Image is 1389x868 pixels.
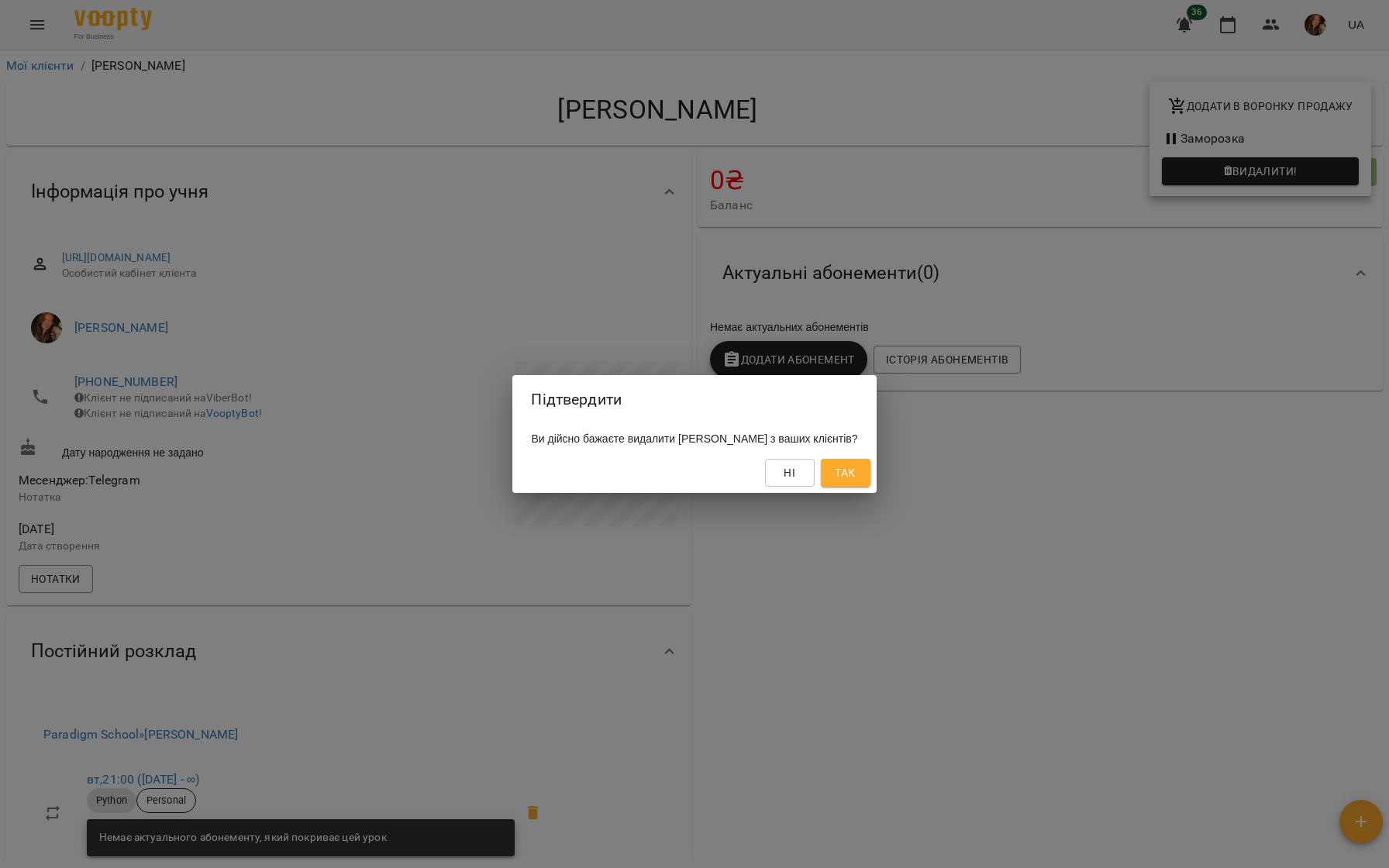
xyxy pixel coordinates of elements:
[835,463,855,482] span: Так
[784,463,795,482] span: Ні
[765,459,815,487] button: Ні
[512,425,876,453] div: Ви дійсно бажаєте видалити [PERSON_NAME] з ваших клієнтів?
[821,459,870,487] button: Так
[531,387,857,412] h2: Підтвердити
